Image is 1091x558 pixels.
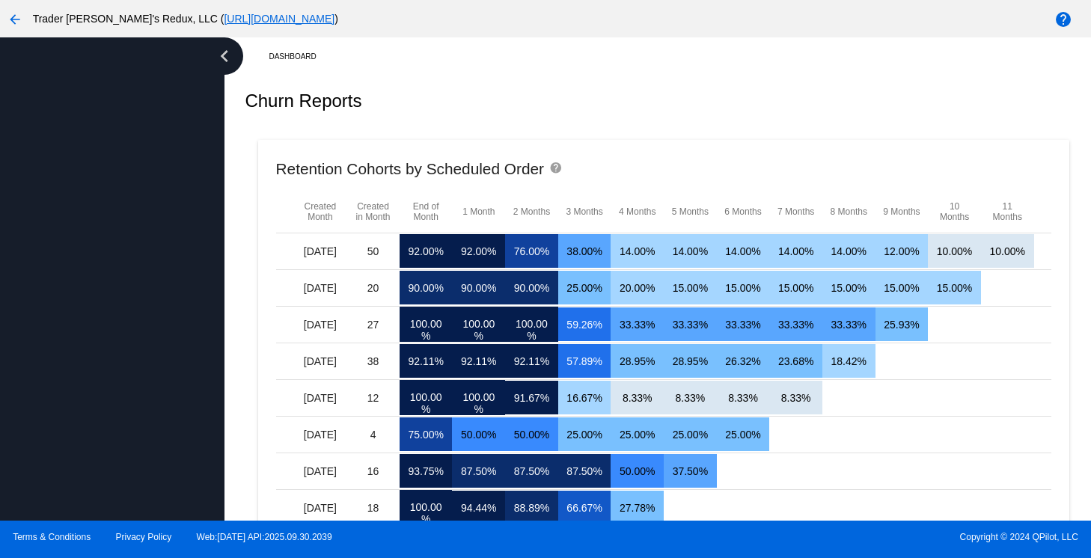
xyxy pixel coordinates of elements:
[664,344,717,378] mat-cell: 28.95%
[822,307,875,341] mat-cell: 33.33%
[664,307,717,341] mat-cell: 33.33%
[558,491,611,524] mat-cell: 66.67%
[294,491,347,524] mat-cell: [DATE]
[717,271,770,304] mat-cell: 15.00%
[611,491,664,524] mat-cell: 27.78%
[276,160,544,177] h2: Retention Cohorts by Scheduled Order
[452,417,505,451] mat-cell: 50.00%
[400,454,453,488] mat-cell: 93.75%
[505,206,558,217] mat-header-cell: 2 Months
[400,417,453,451] mat-cell: 75.00%
[981,234,1034,268] mat-cell: 10.00%
[875,206,929,217] mat-header-cell: 9 Months
[549,162,567,180] mat-icon: help
[558,234,611,268] mat-cell: 38.00%
[717,234,770,268] mat-cell: 14.00%
[558,454,611,488] mat-cell: 87.50%
[294,201,347,222] mat-header-cell: Created Month
[400,344,453,378] mat-cell: 92.11%
[505,381,558,414] mat-cell: 91.67%
[1054,10,1072,28] mat-icon: help
[294,234,347,268] mat-cell: [DATE]
[294,381,347,414] mat-cell: [DATE]
[294,344,347,378] mat-cell: [DATE]
[213,44,236,68] i: chevron_left
[611,307,664,341] mat-cell: 33.33%
[558,532,1078,542] span: Copyright © 2024 QPilot, LLC
[452,271,505,304] mat-cell: 90.00%
[717,206,770,217] mat-header-cell: 6 Months
[346,344,400,378] mat-cell: 38
[400,234,453,268] mat-cell: 92.00%
[6,10,24,28] mat-icon: arrow_back
[452,491,505,524] mat-cell: 94.44%
[558,271,611,304] mat-cell: 25.00%
[611,381,664,414] mat-cell: 8.33%
[269,45,329,68] a: Dashboard
[452,307,505,342] mat-cell: 100.00%
[116,532,172,542] a: Privacy Policy
[505,417,558,451] mat-cell: 50.00%
[558,344,611,378] mat-cell: 57.89%
[664,206,717,217] mat-header-cell: 5 Months
[664,454,717,488] mat-cell: 37.50%
[875,234,929,268] mat-cell: 12.00%
[452,344,505,378] mat-cell: 92.11%
[346,201,400,222] mat-header-cell: Created in Month
[717,417,770,451] mat-cell: 25.00%
[346,491,400,524] mat-cell: 18
[558,381,611,414] mat-cell: 16.67%
[664,417,717,451] mat-cell: 25.00%
[346,454,400,488] mat-cell: 16
[294,307,347,341] mat-cell: [DATE]
[294,271,347,304] mat-cell: [DATE]
[224,13,334,25] a: [URL][DOMAIN_NAME]
[769,344,822,378] mat-cell: 23.68%
[452,380,505,415] mat-cell: 100.00%
[928,201,981,222] mat-header-cell: 10 Months
[294,454,347,488] mat-cell: [DATE]
[822,344,875,378] mat-cell: 18.42%
[400,490,453,525] mat-cell: 100.00%
[452,234,505,268] mat-cell: 92.00%
[505,454,558,488] mat-cell: 87.50%
[294,417,347,451] mat-cell: [DATE]
[875,271,929,304] mat-cell: 15.00%
[400,380,453,415] mat-cell: 100.00%
[346,417,400,451] mat-cell: 4
[346,307,400,341] mat-cell: 27
[452,454,505,488] mat-cell: 87.50%
[717,307,770,341] mat-cell: 33.33%
[664,234,717,268] mat-cell: 14.00%
[33,13,338,25] span: Trader [PERSON_NAME]'s Redux, LLC ( )
[245,91,361,111] h2: Churn Reports
[717,381,770,414] mat-cell: 8.33%
[197,532,332,542] a: Web:[DATE] API:2025.09.30.2039
[928,271,981,304] mat-cell: 15.00%
[505,344,558,378] mat-cell: 92.11%
[558,307,611,341] mat-cell: 59.26%
[400,201,453,222] mat-header-cell: End of Month
[400,307,453,342] mat-cell: 100.00%
[769,206,822,217] mat-header-cell: 7 Months
[505,491,558,524] mat-cell: 88.89%
[558,206,611,217] mat-header-cell: 3 Months
[611,344,664,378] mat-cell: 28.95%
[981,201,1034,222] mat-header-cell: 11 Months
[822,234,875,268] mat-cell: 14.00%
[400,271,453,304] mat-cell: 90.00%
[822,206,875,217] mat-header-cell: 8 Months
[13,532,91,542] a: Terms & Conditions
[611,206,664,217] mat-header-cell: 4 Months
[717,344,770,378] mat-cell: 26.32%
[611,454,664,488] mat-cell: 50.00%
[611,271,664,304] mat-cell: 20.00%
[346,271,400,304] mat-cell: 20
[505,234,558,268] mat-cell: 76.00%
[346,381,400,414] mat-cell: 12
[769,381,822,414] mat-cell: 8.33%
[822,271,875,304] mat-cell: 15.00%
[664,381,717,414] mat-cell: 8.33%
[769,307,822,341] mat-cell: 33.33%
[611,417,664,451] mat-cell: 25.00%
